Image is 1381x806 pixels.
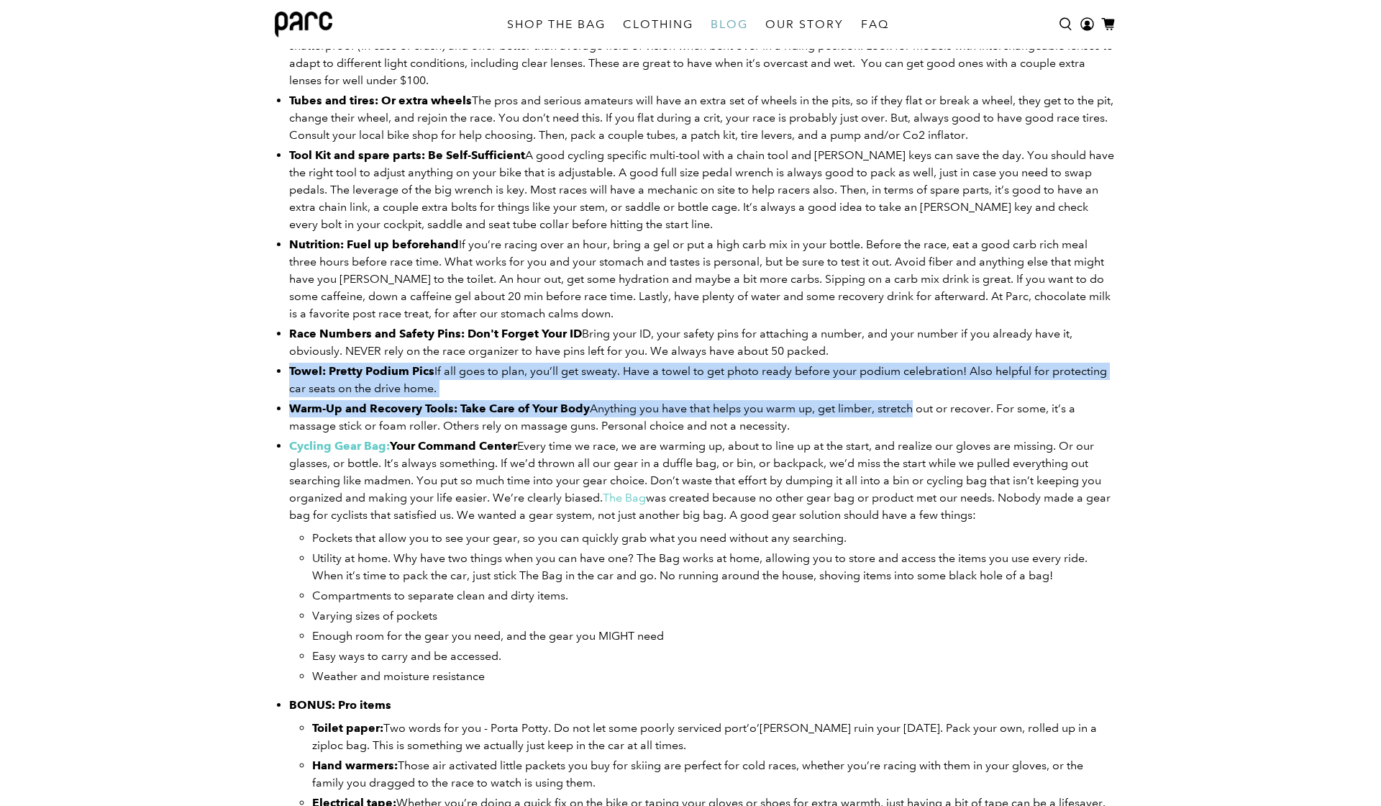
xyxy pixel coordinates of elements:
span: Two words for you - Porta Potty. Do not let some poorly serviced port’o’[PERSON_NAME] ruin your [... [312,721,1097,752]
span: Bring your ID, your safety pins for attaching a number, and your number if you already have it, o... [289,327,1072,358]
span: Weather and moisture resistance [312,669,485,683]
b: Race Numbers and Safety Pins: Don't Forget Your ID [289,327,582,340]
a: SHOP THE BAG [498,4,614,45]
span: Compartments to separate clean and dirty items. [312,589,568,602]
img: parc bag logo [275,12,332,37]
span: If you’re racing over an hour, bring a gel or put a high carb mix in your bottle. Before the race... [289,237,1111,320]
b: Toilet paper: [312,721,383,735]
b: BONUS: Pro items [289,698,391,712]
b: Your Command Center [289,439,517,453]
span: Every time we race, we are warming up, about to line up at the start, and realize our gloves are ... [289,439,1111,522]
span: A good cycling specific multi-tool with a chain tool and [PERSON_NAME] keys can save the day. You... [289,148,1114,231]
span: Anything you have that helps you warm up, get limber, stretch out or recover. For some, it’s a ma... [289,402,1075,433]
b: Towel: Pretty Podium Pics [289,364,434,378]
b: Warm-Up and Recovery Tools: Take Care of Your Body [289,402,590,415]
a: The Bag [603,491,646,504]
span: Easy ways to carry and be accessed. [312,649,501,663]
a: OUR STORY [757,4,852,45]
span: Pockets that allow you to see your gear, so you can quickly grab what you need without any search... [312,531,847,545]
b: Hand warmers: [312,759,398,772]
a: CLOTHING [614,4,702,45]
a: Cycling Gear Bag: [289,439,390,453]
a: FAQ [852,4,898,45]
span: The pros and serious amateurs will have an extra set of wheels in the pits, so if they flat or br... [289,94,1113,142]
span: Those air activated little packets you buy for skiing are perfect for cold races, whether you’re ... [312,759,1083,789]
span: Protect your eyes from debris and the sun with a good pair of glasses. Any sunglasses work, but c... [289,22,1113,87]
span: Utility at home. Why have two things when you can have one? The Bag works at home, allowing you t... [312,551,1088,582]
b: Tubes and tires: Or extra wheels [289,94,472,107]
span: Enough room for the gear you need, and the gear you MIGHT need [312,629,664,643]
b: Tool Kit and spare parts: Be Self-Sufficient [289,148,525,162]
b: Nutrition: Fuel up beforehand [289,237,459,251]
a: BLOG [702,4,757,45]
span: If all goes to plan, you’ll get sweaty. Have a towel to get photo ready before your podium celebr... [289,364,1107,395]
span: Varying sizes of pockets [312,609,437,622]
